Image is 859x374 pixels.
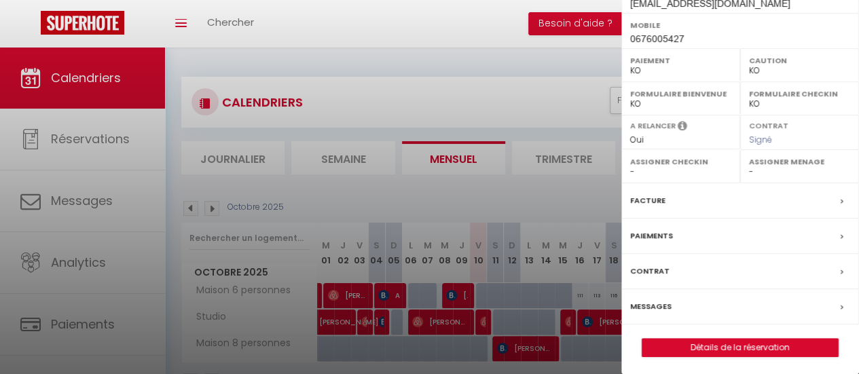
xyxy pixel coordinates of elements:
label: Formulaire Bienvenue [630,87,731,100]
label: Assigner Checkin [630,155,731,168]
label: Contrat [749,120,788,129]
label: Paiement [630,54,731,67]
span: 0676005427 [630,33,684,44]
label: Assigner Menage [749,155,850,168]
a: Détails de la réservation [642,339,838,356]
label: Messages [630,299,672,314]
span: Signé [749,134,772,145]
label: Caution [749,54,850,67]
button: Détails de la réservation [642,338,839,357]
i: Sélectionner OUI si vous souhaiter envoyer les séquences de messages post-checkout [678,120,687,135]
label: Paiements [630,229,673,243]
label: Formulaire Checkin [749,87,850,100]
label: Mobile [630,18,850,32]
label: Facture [630,193,665,208]
label: A relancer [630,120,676,132]
label: Contrat [630,264,670,278]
